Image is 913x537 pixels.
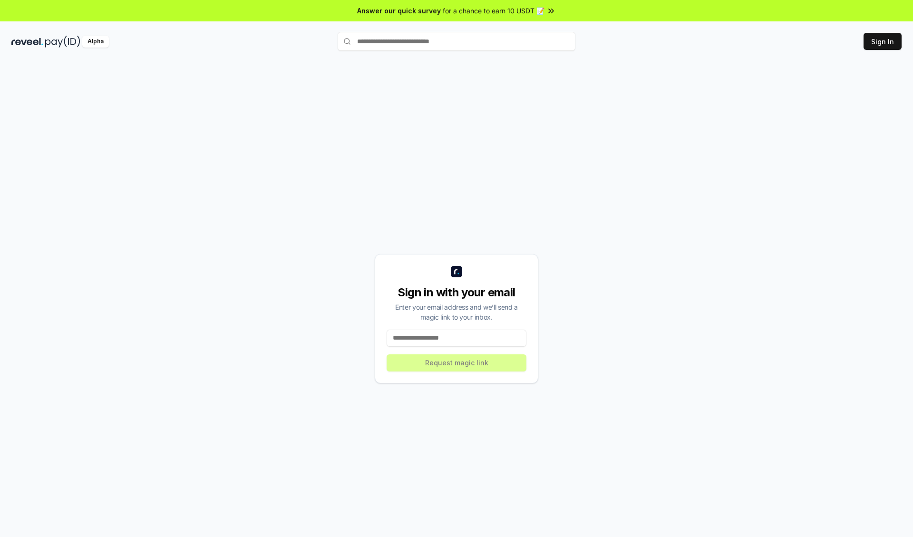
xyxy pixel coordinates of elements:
div: Sign in with your email [387,285,526,300]
button: Sign In [864,33,902,50]
img: pay_id [45,36,80,48]
img: reveel_dark [11,36,43,48]
div: Alpha [82,36,109,48]
div: Enter your email address and we’ll send a magic link to your inbox. [387,302,526,322]
img: logo_small [451,266,462,277]
span: Answer our quick survey [357,6,441,16]
span: for a chance to earn 10 USDT 📝 [443,6,544,16]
